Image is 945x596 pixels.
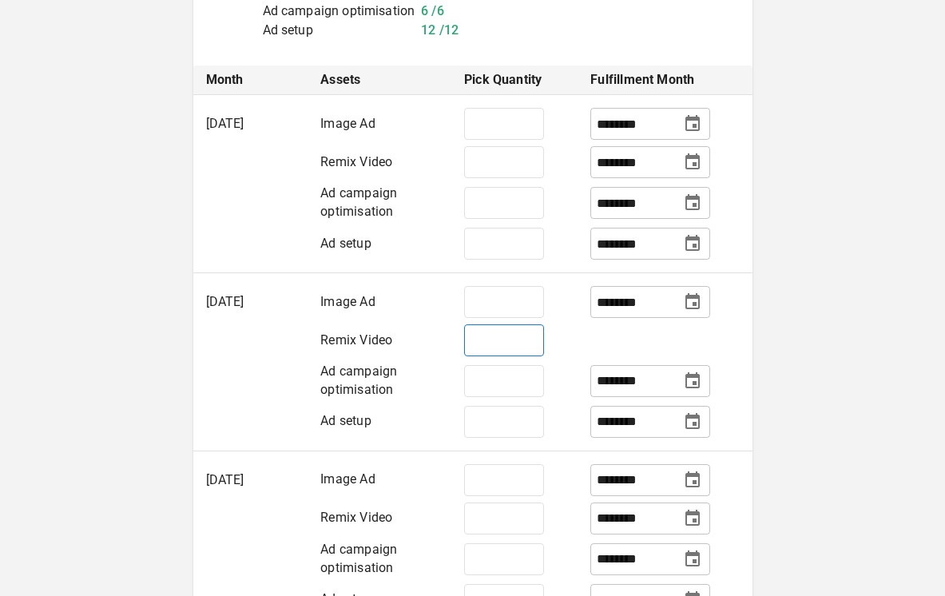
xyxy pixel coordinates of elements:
[263,2,415,21] p: Ad campaign optimisation
[320,154,392,169] span: Remix Video
[679,189,706,217] button: Choose date, selected date is Oct 1, 2025
[320,332,392,348] span: Remix Video
[679,408,706,435] button: Choose date, selected date is Nov 1, 2025
[320,185,397,219] span: Ad campaign optimisation
[578,66,752,95] th: Fulfillment Month
[320,116,375,131] span: Image Ad
[193,273,308,451] td: [DATE]
[679,467,706,494] button: Choose date, selected date is Dec 1, 2025
[320,364,397,397] span: Ad campaign optimisation
[451,66,578,95] th: Pick Quantity
[679,546,706,573] button: Choose date, selected date is Dec 1, 2025
[193,95,308,273] td: [DATE]
[320,542,397,575] span: Ad campaign optimisation
[679,230,706,257] button: Choose date, selected date is Oct 1, 2025
[679,288,706,316] button: Choose date, selected date is Nov 1, 2025
[679,110,706,137] button: Choose date, selected date is Oct 1, 2025
[421,21,459,40] p: 12 / 12
[679,505,706,532] button: Choose date, selected date is Feb 1, 2026
[320,510,392,525] span: Remix Video
[263,21,415,40] p: Ad setup
[320,471,375,487] span: Image Ad
[308,66,451,95] th: Assets
[320,294,375,309] span: Image Ad
[320,236,371,251] span: Ad setup
[679,368,706,395] button: Choose date, selected date is Nov 1, 2025
[421,2,444,21] p: 6 / 6
[320,413,371,428] span: Ad setup
[193,66,308,95] th: Month
[679,149,706,176] button: Choose date, selected date is Oct 1, 2025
